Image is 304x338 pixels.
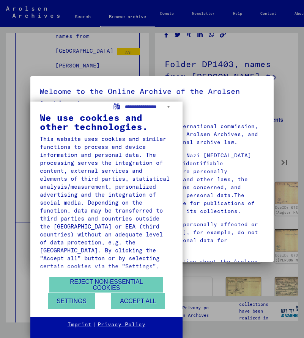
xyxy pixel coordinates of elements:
[40,113,173,131] div: We use cookies and other technologies.
[68,321,91,329] a: Imprint
[48,293,95,309] button: Settings
[40,135,173,310] div: This website uses cookies and similar functions to process end device information and personal da...
[49,277,163,293] button: Reject non-essential cookies
[98,321,145,329] a: Privacy Policy
[111,293,165,309] button: Accept all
